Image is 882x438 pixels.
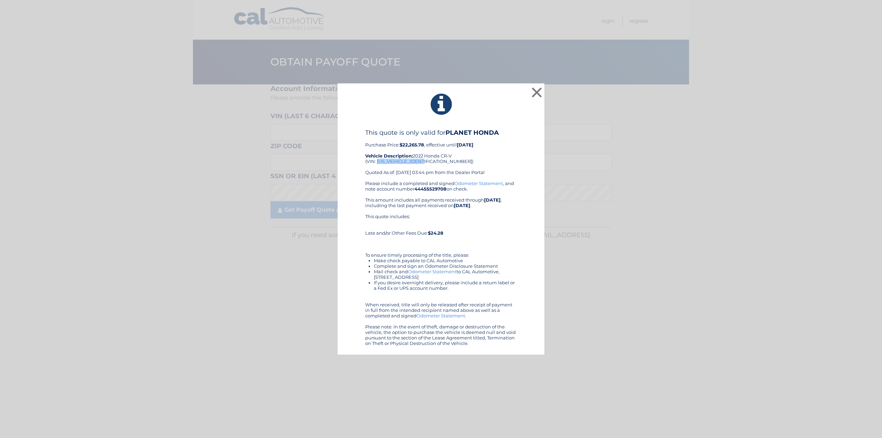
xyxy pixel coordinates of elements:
b: [DATE] [457,142,473,147]
div: Please include a completed and signed , and note account number on check. This amount includes al... [365,181,517,346]
b: [DATE] [454,203,470,208]
li: Make check payable to CAL Automotive [374,258,517,263]
b: $22,265.78 [400,142,424,147]
b: 44455529708 [414,186,447,192]
a: Odometer Statement [454,181,503,186]
li: If you desire overnight delivery, please include a return label or a Fed Ex or UPS account number. [374,280,517,291]
b: $24.28 [428,230,443,236]
li: Complete and sign an Odometer Disclosure Statement [374,263,517,269]
strong: Vehicle Description: [365,153,413,159]
button: × [530,85,544,99]
div: Purchase Price: , effective until 2022 Honda CR-V (VIN: [US_VEHICLE_IDENTIFICATION_NUMBER]) Quote... [365,129,517,181]
a: Odometer Statement [408,269,457,274]
h4: This quote is only valid for [365,129,517,136]
b: PLANET HONDA [445,129,499,136]
div: This quote includes: Late and/or Other Fees Due: [365,214,517,236]
a: Odometer Statement [417,313,465,318]
b: [DATE] [484,197,501,203]
li: Mail check and to CAL Automotive, [STREET_ADDRESS] [374,269,517,280]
